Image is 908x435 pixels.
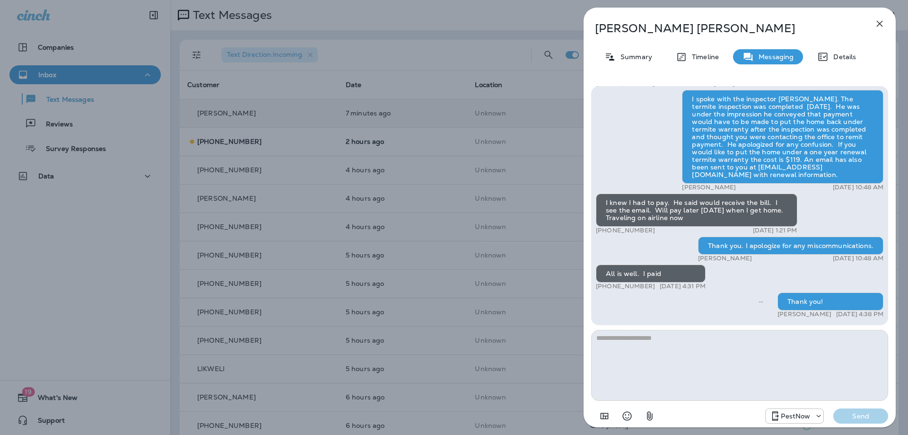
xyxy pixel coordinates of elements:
p: [PHONE_NUMBER] [596,283,655,290]
p: [DATE] 10:48 AM [833,255,883,262]
p: [PERSON_NAME] [777,311,831,318]
p: [PERSON_NAME] [PERSON_NAME] [595,22,853,35]
div: I knew I had to pay. He said would receive the bill. I see the email. Will pay later [DATE] when ... [596,194,797,227]
div: +1 (703) 691-5149 [766,410,823,422]
button: Select an emoji [618,407,637,426]
p: Details [829,53,856,61]
div: I spoke with the inspector [PERSON_NAME]. The termite inspection was completed [DATE]. He was und... [682,90,883,184]
div: Thank you! [777,293,883,311]
p: [PERSON_NAME] [682,184,736,191]
p: [PHONE_NUMBER] [596,227,655,234]
p: [DATE] 4:31 PM [660,283,706,290]
span: Sent [759,297,763,305]
p: [DATE] 1:21 PM [753,227,797,234]
p: [DATE] 4:38 PM [836,311,883,318]
div: Thank you. I apologize for any miscommunications. [698,237,883,255]
div: All is well. I paid [596,265,706,283]
p: Timeline [687,53,719,61]
p: [DATE] 10:48 AM [833,184,883,191]
p: Messaging [754,53,794,61]
button: Add in a premade template [595,407,614,426]
p: Summary [616,53,652,61]
p: PestNow [781,412,810,420]
p: [PERSON_NAME] [698,255,752,262]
